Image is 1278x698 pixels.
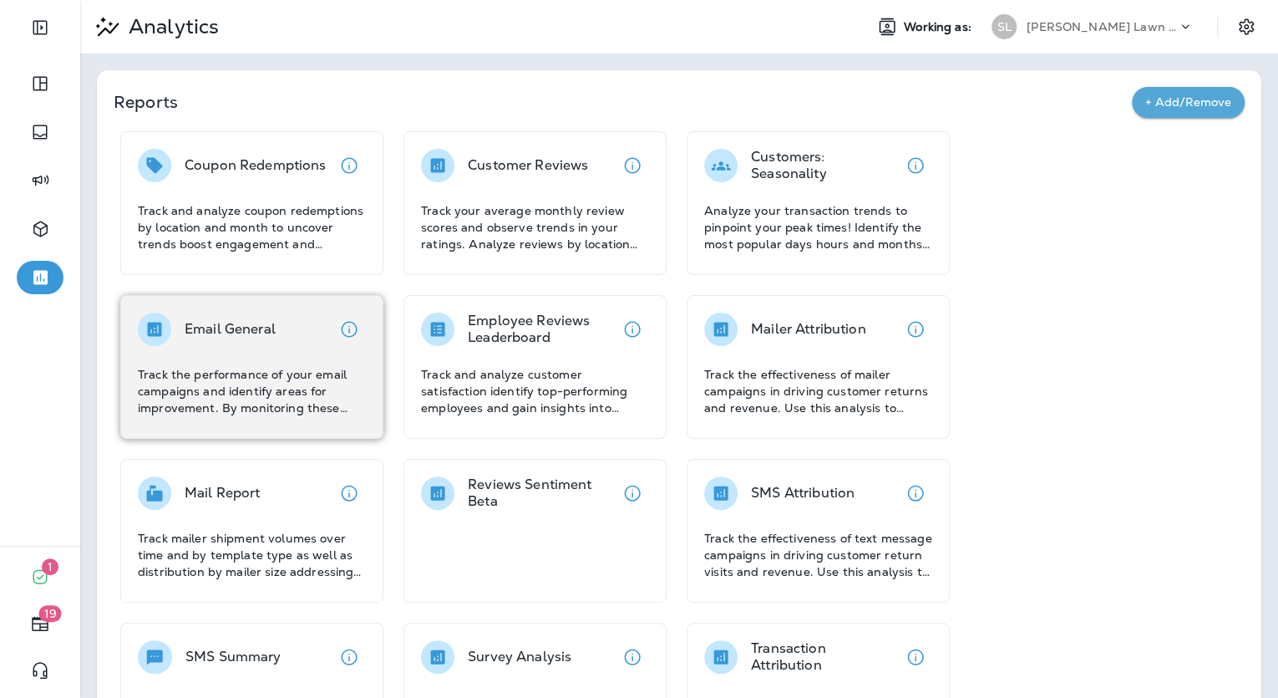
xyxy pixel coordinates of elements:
[1231,12,1261,42] button: Settings
[421,202,649,252] p: Track your average monthly review scores and observe trends in your ratings. Analyze reviews by l...
[704,530,932,580] p: Track the effectiveness of text message campaigns in driving customer return visits and revenue. ...
[751,485,855,502] p: SMS Attribution
[751,640,899,674] p: Transaction Attribution
[42,558,58,575] span: 1
[468,649,571,665] p: Survey Analysis
[704,366,932,416] p: Track the effectiveness of mailer campaigns in driving customer returns and revenue. Use this ana...
[751,149,899,182] p: Customers: Seasonality
[616,476,649,510] button: View details
[468,476,616,510] p: Reviews Sentiment Beta
[899,149,932,182] button: View details
[138,530,366,580] p: Track mailer shipment volumes over time and by template type as well as distribution by mailer si...
[616,640,649,674] button: View details
[899,640,932,674] button: View details
[114,90,1132,114] p: Reports
[138,366,366,416] p: Track the performance of your email campaigns and identify areas for improvement. By monitoring t...
[39,605,62,622] span: 19
[17,607,63,640] button: 19
[332,313,366,346] button: View details
[991,14,1017,39] div: SL
[704,202,932,252] p: Analyze your transaction trends to pinpoint your peak times! Identify the most popular days hours...
[616,149,649,182] button: View details
[185,485,261,502] p: Mail Report
[17,560,63,594] button: 1
[751,321,866,338] p: Mailer Attribution
[185,321,276,338] p: Email General
[17,11,63,44] button: Expand Sidebar
[468,157,588,174] p: Customer Reviews
[904,20,975,34] span: Working as:
[468,313,616,346] p: Employee Reviews Leaderboard
[1132,87,1245,118] button: + Add/Remove
[332,476,366,510] button: View details
[185,649,281,665] p: SMS Summary
[421,366,649,416] p: Track and analyze customer satisfaction identify top-performing employees and gain insights into ...
[1027,20,1177,33] p: [PERSON_NAME] Lawn & Landscape
[122,14,219,39] p: Analytics
[138,202,366,252] p: Track and analyze coupon redemptions by location and month to uncover trends boost engagement and...
[332,640,366,674] button: View details
[899,476,932,510] button: View details
[332,149,366,182] button: View details
[899,313,932,346] button: View details
[616,313,649,346] button: View details
[185,157,327,174] p: Coupon Redemptions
